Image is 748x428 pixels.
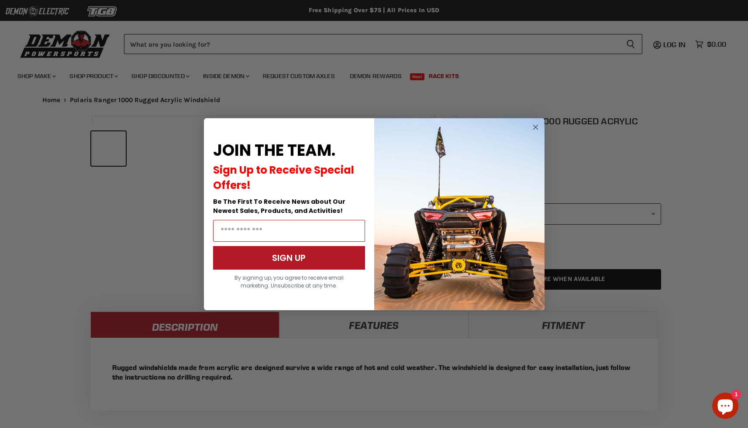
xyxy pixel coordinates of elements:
span: Sign Up to Receive Special Offers! [213,163,354,192]
span: JOIN THE TEAM. [213,139,335,161]
span: Be The First To Receive News about Our Newest Sales, Products, and Activities! [213,197,345,215]
img: a9095488-b6e7-41ba-879d-588abfab540b.jpeg [374,118,545,310]
span: By signing up, you agree to receive email marketing. Unsubscribe at any time. [234,274,344,289]
inbox-online-store-chat: Shopify online store chat [710,393,741,421]
input: Email Address [213,220,365,242]
button: Close dialog [530,122,541,133]
button: SIGN UP [213,246,365,270]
